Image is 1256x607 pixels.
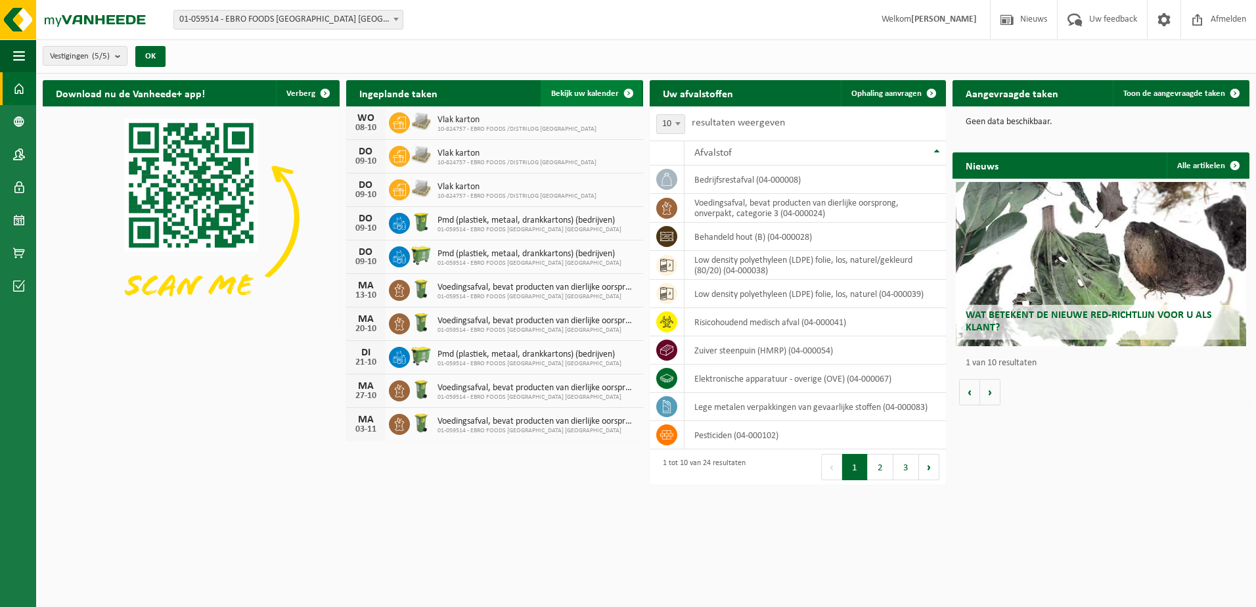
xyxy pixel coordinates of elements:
div: 08-10 [353,124,379,133]
td: zuiver steenpuin (HMRP) (04-000054) [684,336,947,365]
span: Pmd (plastiek, metaal, drankkartons) (bedrijven) [437,349,621,360]
img: WB-0660-HPE-GN-50 [410,345,432,367]
div: WO [353,113,379,124]
span: Voedingsafval, bevat producten van dierlijke oorsprong, onverpakt, categorie 3 [437,316,637,326]
span: 01-059514 - EBRO FOODS [GEOGRAPHIC_DATA] [GEOGRAPHIC_DATA] [437,293,637,301]
td: low density polyethyleen (LDPE) folie, los, naturel/gekleurd (80/20) (04-000038) [684,251,947,280]
p: 1 van 10 resultaten [966,359,1243,368]
h2: Download nu de Vanheede+ app! [43,80,218,106]
div: DO [353,247,379,258]
td: behandeld hout (B) (04-000028) [684,223,947,251]
img: WB-0660-HPE-GN-50 [410,244,432,267]
button: Previous [821,454,842,480]
td: risicohoudend medisch afval (04-000041) [684,308,947,336]
img: WB-0140-HPE-GN-50 [410,278,432,300]
div: MA [353,281,379,291]
button: Next [919,454,939,480]
img: WB-0140-HPE-GN-50 [410,311,432,334]
button: 3 [893,454,919,480]
span: Wat betekent de nieuwe RED-richtlijn voor u als klant? [966,310,1212,333]
span: 10-824757 - EBRO FOODS /DISTRILOG [GEOGRAPHIC_DATA] [437,159,596,167]
div: DO [353,180,379,191]
span: Vestigingen [50,47,110,66]
button: 2 [868,454,893,480]
td: elektronische apparatuur - overige (OVE) (04-000067) [684,365,947,393]
span: 01-059514 - EBRO FOODS [GEOGRAPHIC_DATA] [GEOGRAPHIC_DATA] [437,427,637,435]
img: WB-0240-HPE-GN-50 [410,211,432,233]
span: Toon de aangevraagde taken [1123,89,1225,98]
p: Geen data beschikbaar. [966,118,1236,127]
span: Bekijk uw kalender [551,89,619,98]
img: LP-PA-00000-WDN-11 [410,110,432,133]
img: Download de VHEPlus App [43,106,340,329]
div: 03-11 [353,425,379,434]
span: 01-059514 - EBRO FOODS [GEOGRAPHIC_DATA] [GEOGRAPHIC_DATA] [437,226,621,234]
button: OK [135,46,166,67]
span: 01-059514 - EBRO FOODS [GEOGRAPHIC_DATA] [GEOGRAPHIC_DATA] [437,360,621,368]
span: Voedingsafval, bevat producten van dierlijke oorsprong, onverpakt, categorie 3 [437,416,637,427]
span: Pmd (plastiek, metaal, drankkartons) (bedrijven) [437,215,621,226]
button: Vestigingen(5/5) [43,46,127,66]
count: (5/5) [92,52,110,60]
div: 13-10 [353,291,379,300]
span: Vlak karton [437,148,596,159]
div: 1 tot 10 van 24 resultaten [656,453,746,482]
div: 21-10 [353,358,379,367]
img: LP-PA-00000-WDN-11 [410,144,432,166]
a: Toon de aangevraagde taken [1113,80,1248,106]
a: Ophaling aanvragen [841,80,945,106]
button: Verberg [276,80,338,106]
span: 10-824757 - EBRO FOODS /DISTRILOG [GEOGRAPHIC_DATA] [437,192,596,200]
div: 09-10 [353,157,379,166]
a: Alle artikelen [1167,152,1248,179]
button: Volgende [980,379,1000,405]
span: 10-824757 - EBRO FOODS /DISTRILOG [GEOGRAPHIC_DATA] [437,125,596,133]
strong: [PERSON_NAME] [911,14,977,24]
button: 1 [842,454,868,480]
div: DO [353,214,379,224]
img: WB-0140-HPE-GN-50 [410,378,432,401]
div: MA [353,381,379,392]
label: resultaten weergeven [692,118,785,128]
span: 01-059514 - EBRO FOODS BELGIUM NV - MERKSEM [173,10,403,30]
td: low density polyethyleen (LDPE) folie, los, naturel (04-000039) [684,280,947,308]
h2: Nieuws [953,152,1012,178]
span: 01-059514 - EBRO FOODS BELGIUM NV - MERKSEM [174,11,403,29]
button: Vorige [959,379,980,405]
span: Voedingsafval, bevat producten van dierlijke oorsprong, onverpakt, categorie 3 [437,383,637,393]
div: DO [353,146,379,157]
div: 09-10 [353,191,379,200]
div: MA [353,314,379,325]
span: 01-059514 - EBRO FOODS [GEOGRAPHIC_DATA] [GEOGRAPHIC_DATA] [437,326,637,334]
div: 09-10 [353,224,379,233]
h2: Aangevraagde taken [953,80,1071,106]
span: Ophaling aanvragen [851,89,922,98]
div: DI [353,348,379,358]
span: 10 [657,115,684,133]
span: 01-059514 - EBRO FOODS [GEOGRAPHIC_DATA] [GEOGRAPHIC_DATA] [437,259,621,267]
h2: Ingeplande taken [346,80,451,106]
span: Vlak karton [437,182,596,192]
span: 01-059514 - EBRO FOODS [GEOGRAPHIC_DATA] [GEOGRAPHIC_DATA] [437,393,637,401]
img: LP-PA-00000-WDN-11 [410,177,432,200]
div: MA [353,415,379,425]
div: 20-10 [353,325,379,334]
span: 10 [656,114,685,134]
span: Voedingsafval, bevat producten van dierlijke oorsprong, onverpakt, categorie 3 [437,282,637,293]
span: Verberg [286,89,315,98]
span: Vlak karton [437,115,596,125]
a: Bekijk uw kalender [541,80,642,106]
img: WB-0140-HPE-GN-50 [410,412,432,434]
td: bedrijfsrestafval (04-000008) [684,166,947,194]
td: pesticiden (04-000102) [684,421,947,449]
span: Afvalstof [694,148,732,158]
td: lege metalen verpakkingen van gevaarlijke stoffen (04-000083) [684,393,947,421]
a: Wat betekent de nieuwe RED-richtlijn voor u als klant? [956,182,1247,346]
span: Pmd (plastiek, metaal, drankkartons) (bedrijven) [437,249,621,259]
div: 27-10 [353,392,379,401]
div: 09-10 [353,258,379,267]
td: voedingsafval, bevat producten van dierlijke oorsprong, onverpakt, categorie 3 (04-000024) [684,194,947,223]
h2: Uw afvalstoffen [650,80,746,106]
